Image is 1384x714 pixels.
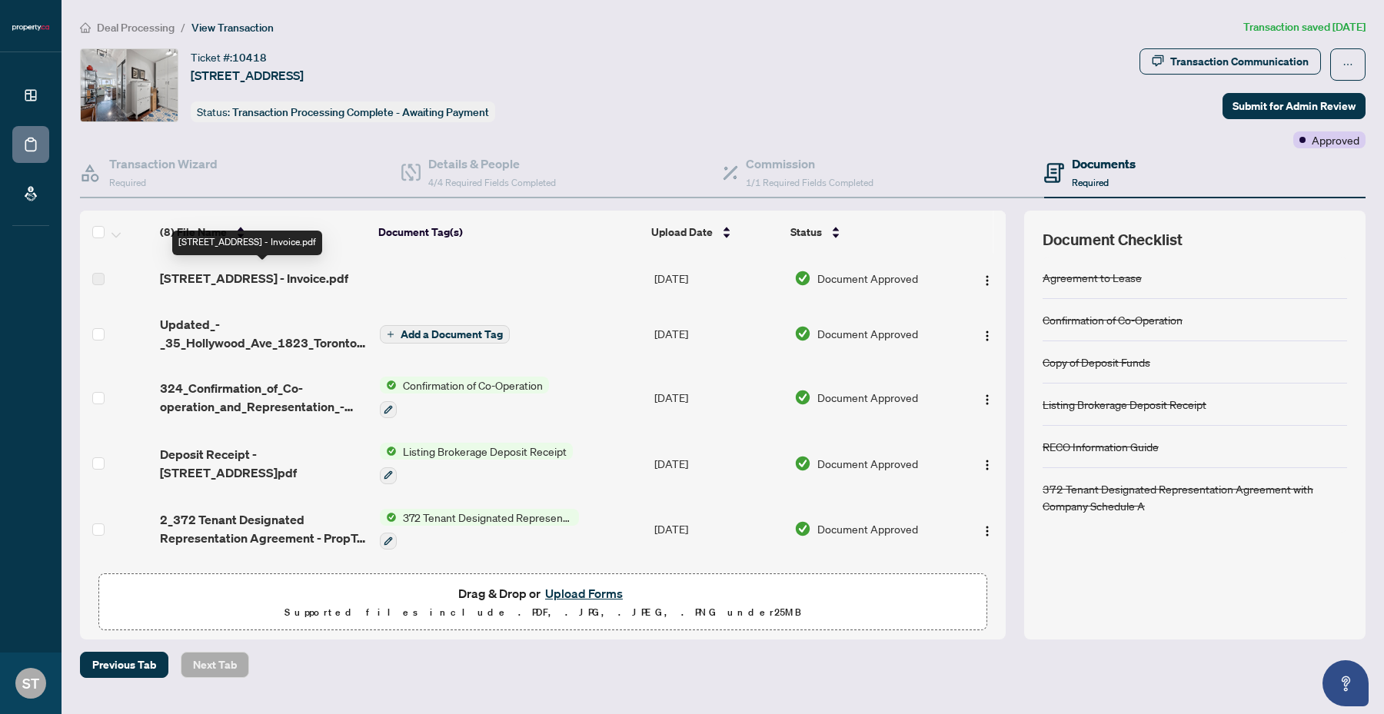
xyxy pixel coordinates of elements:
[1043,269,1142,286] div: Agreement to Lease
[794,520,811,537] img: Document Status
[541,583,627,603] button: Upload Forms
[981,330,993,342] img: Logo
[428,154,556,173] h4: Details & People
[651,224,713,241] span: Upload Date
[181,18,185,36] li: /
[1223,93,1366,119] button: Submit for Admin Review
[1043,396,1206,413] div: Listing Brokerage Deposit Receipt
[387,330,394,338] span: plus
[181,652,249,678] button: Next Tab
[191,48,267,66] div: Ticket #:
[794,325,811,342] img: Document Status
[22,672,39,694] span: ST
[172,231,322,255] div: [STREET_ADDRESS] - Invoice.pdf
[160,379,368,416] span: 324_Confirmation_of_Co-operation_and_Representation_-_Tenant_Landlord_-_PropTx-[PERSON_NAME] 7 1.pdf
[458,583,627,603] span: Drag & Drop or
[428,177,556,188] span: 4/4 Required Fields Completed
[80,22,91,33] span: home
[397,509,579,526] span: 372 Tenant Designated Representation Agreement with Company Schedule A
[645,211,784,254] th: Upload Date
[191,101,495,122] div: Status:
[1312,131,1359,148] span: Approved
[99,574,986,631] span: Drag & Drop orUpload FormsSupported files include .PDF, .JPG, .JPEG, .PNG under25MB
[397,377,549,394] span: Confirmation of Co-Operation
[817,520,918,537] span: Document Approved
[160,315,368,352] span: Updated_-_35_Hollywood_Ave_1823_Toronto_Ontario_M2N0A9__1_ 8.pdf
[160,224,227,241] span: (8) File Name
[160,269,348,287] span: [STREET_ADDRESS] - Invoice.pdf
[1139,48,1321,75] button: Transaction Communication
[109,154,218,173] h4: Transaction Wizard
[1043,311,1183,328] div: Confirmation of Co-Operation
[108,603,977,622] p: Supported files include .PDF, .JPG, .JPEG, .PNG under 25 MB
[975,266,1000,291] button: Logo
[981,274,993,287] img: Logo
[1072,177,1109,188] span: Required
[981,525,993,537] img: Logo
[12,23,49,32] img: logo
[380,509,397,526] img: Status Icon
[191,21,274,35] span: View Transaction
[794,389,811,406] img: Document Status
[1233,94,1356,118] span: Submit for Admin Review
[92,653,156,677] span: Previous Tab
[97,21,175,35] span: Deal Processing
[975,516,1000,541] button: Logo
[1043,480,1347,514] div: 372 Tenant Designated Representation Agreement with Company Schedule A
[1043,229,1183,251] span: Document Checklist
[380,325,510,344] button: Add a Document Tag
[397,443,573,460] span: Listing Brokerage Deposit Receipt
[1322,660,1369,706] button: Open asap
[794,455,811,472] img: Document Status
[109,177,146,188] span: Required
[648,303,788,364] td: [DATE]
[790,224,822,241] span: Status
[817,389,918,406] span: Document Approved
[380,324,510,344] button: Add a Document Tag
[648,254,788,303] td: [DATE]
[160,445,368,482] span: Deposit Receipt - [STREET_ADDRESS]pdf
[154,211,372,254] th: (8) File Name
[232,105,489,119] span: Transaction Processing Complete - Awaiting Payment
[648,430,788,496] td: [DATE]
[191,66,304,85] span: [STREET_ADDRESS]
[746,154,873,173] h4: Commission
[975,451,1000,476] button: Logo
[232,51,267,65] span: 10418
[372,211,645,254] th: Document Tag(s)
[784,211,953,254] th: Status
[1043,354,1150,370] div: Copy of Deposit Funds
[380,443,397,460] img: Status Icon
[648,496,788,563] td: [DATE]
[648,562,788,628] td: [DATE]
[1243,18,1366,36] article: Transaction saved [DATE]
[81,49,178,121] img: IMG-C12341851_1.jpg
[1043,438,1159,455] div: RECO Information Guide
[981,394,993,406] img: Logo
[794,270,811,287] img: Document Status
[746,177,873,188] span: 1/1 Required Fields Completed
[975,385,1000,410] button: Logo
[160,510,368,547] span: 2_372 Tenant Designated Representation Agreement - PropTx-[PERSON_NAME].pdf
[1170,49,1309,74] div: Transaction Communication
[380,509,579,550] button: Status Icon372 Tenant Designated Representation Agreement with Company Schedule A
[380,443,573,484] button: Status IconListing Brokerage Deposit Receipt
[648,364,788,430] td: [DATE]
[1342,59,1353,70] span: ellipsis
[817,325,918,342] span: Document Approved
[975,321,1000,346] button: Logo
[401,329,503,340] span: Add a Document Tag
[817,270,918,287] span: Document Approved
[1072,154,1136,173] h4: Documents
[981,459,993,471] img: Logo
[80,652,168,678] button: Previous Tab
[380,377,397,394] img: Status Icon
[380,377,549,418] button: Status IconConfirmation of Co-Operation
[817,455,918,472] span: Document Approved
